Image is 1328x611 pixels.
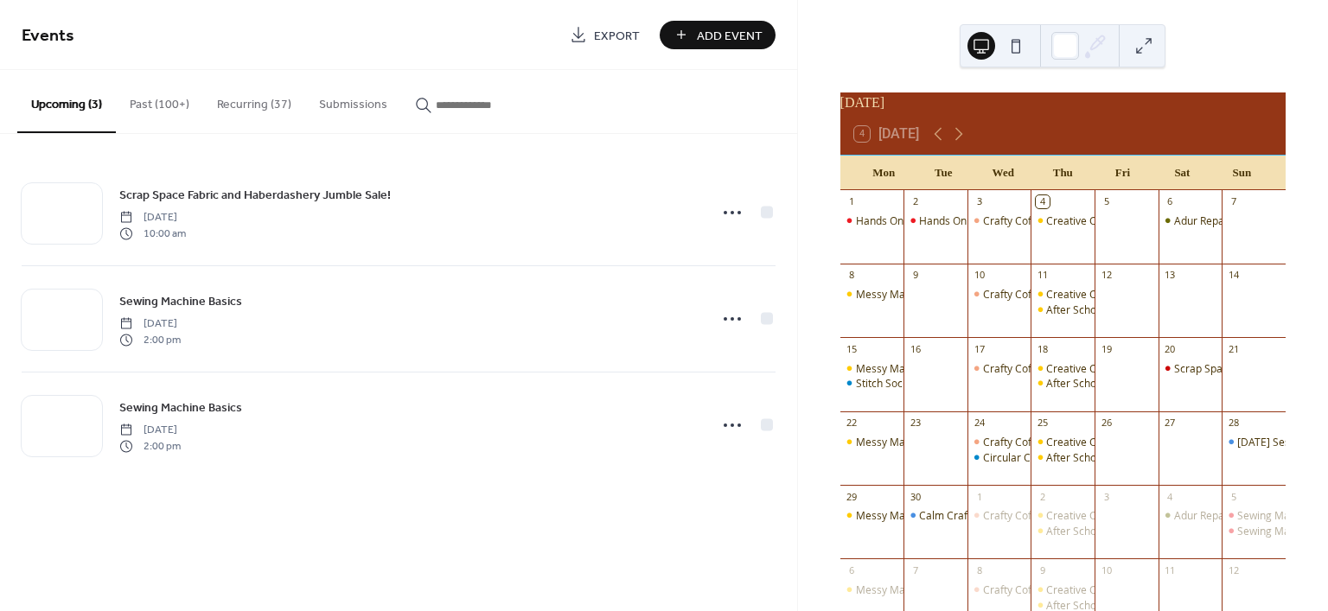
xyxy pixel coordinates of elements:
[967,213,1031,228] div: Crafty Coffee Morning
[1222,524,1286,538] div: Sewing Machine Basics
[1031,213,1095,228] div: Creative Cow
[856,582,950,597] div: Messy Makers Club
[856,287,950,302] div: Messy Makers Club
[1031,435,1095,449] div: Creative Cow
[1031,302,1095,317] div: After School Art Club
[660,21,776,49] button: Add Event
[1100,342,1113,355] div: 19
[840,376,904,391] div: Stitch Social
[1174,508,1256,523] div: Adur Repair Cafe
[1159,213,1223,228] div: Adur Repair Cafe
[1100,195,1113,208] div: 5
[840,435,904,449] div: Messy Makers Club
[1036,490,1049,503] div: 2
[1164,490,1177,503] div: 4
[1036,417,1049,430] div: 25
[1164,563,1177,576] div: 11
[846,269,859,282] div: 8
[119,399,242,417] span: Sewing Machine Basics
[967,582,1031,597] div: Crafty Coffee Morning
[119,398,242,417] a: Sewing Machine Basics
[119,291,242,311] a: Sewing Machine Basics
[1164,269,1177,282] div: 13
[903,508,967,523] div: Calm Crafting Club
[1046,435,1110,449] div: Creative Cow
[973,342,986,355] div: 17
[1046,287,1110,302] div: Creative Cow
[17,70,116,133] button: Upcoming (3)
[846,195,859,208] div: 1
[119,210,186,226] span: [DATE]
[973,269,986,282] div: 10
[1031,361,1095,376] div: Creative Cow
[856,376,914,391] div: Stitch Social
[697,27,763,45] span: Add Event
[840,361,904,376] div: Messy Makers Club
[1159,361,1223,376] div: Scrap Space Fabric and Haberdashery Jumble Sale!
[1222,435,1286,449] div: Sunday Session
[840,287,904,302] div: Messy Makers Club
[1031,287,1095,302] div: Creative Cow
[1100,563,1113,576] div: 10
[983,582,1090,597] div: Crafty Coffee Morning
[840,213,904,228] div: Hands On Art Club
[1227,269,1240,282] div: 14
[1227,417,1240,430] div: 28
[557,21,653,49] a: Export
[1036,269,1049,282] div: 11
[1227,195,1240,208] div: 7
[856,435,950,449] div: Messy Makers Club
[846,342,859,355] div: 15
[909,269,922,282] div: 9
[854,156,914,190] div: Mon
[119,293,242,311] span: Sewing Machine Basics
[1031,524,1095,538] div: After School Art Club
[116,70,203,131] button: Past (100+)
[919,508,1010,523] div: Calm Crafting Club
[1046,524,1146,538] div: After School Art Club
[1164,417,1177,430] div: 27
[909,417,922,430] div: 23
[856,361,950,376] div: Messy Makers Club
[1046,450,1146,465] div: After School Art Club
[846,417,859,430] div: 22
[856,213,945,228] div: Hands On Art Club
[594,27,640,45] span: Export
[1093,156,1152,190] div: Fri
[967,361,1031,376] div: Crafty Coffee Morning
[305,70,401,131] button: Submissions
[967,508,1031,523] div: Crafty Coffee Morning
[973,195,986,208] div: 3
[1036,195,1049,208] div: 4
[1046,582,1110,597] div: Creative Cow
[983,213,1090,228] div: Crafty Coffee Morning
[1100,417,1113,430] div: 26
[909,563,922,576] div: 7
[1031,450,1095,465] div: After School Art Club
[1046,302,1146,317] div: After School Art Club
[983,508,1090,523] div: Crafty Coffee Morning
[909,195,922,208] div: 2
[840,582,904,597] div: Messy Makers Club
[967,287,1031,302] div: Crafty Coffee Morning
[967,450,1031,465] div: Circular Collage Club
[1036,342,1049,355] div: 18
[983,287,1090,302] div: Crafty Coffee Morning
[1046,361,1110,376] div: Creative Cow
[919,213,1008,228] div: Hands On Art Club
[1212,156,1272,190] div: Sun
[983,450,1084,465] div: Circular Collage Club
[973,417,986,430] div: 24
[1227,342,1240,355] div: 21
[1033,156,1093,190] div: Thu
[1159,508,1223,523] div: Adur Repair Cafe
[909,342,922,355] div: 16
[1222,508,1286,523] div: Sewing Machine Basics
[909,490,922,503] div: 30
[840,508,904,523] div: Messy Makers Club
[1164,342,1177,355] div: 20
[1237,435,1310,449] div: [DATE] Session
[1100,269,1113,282] div: 12
[119,438,181,454] span: 2:00 pm
[1031,582,1095,597] div: Creative Cow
